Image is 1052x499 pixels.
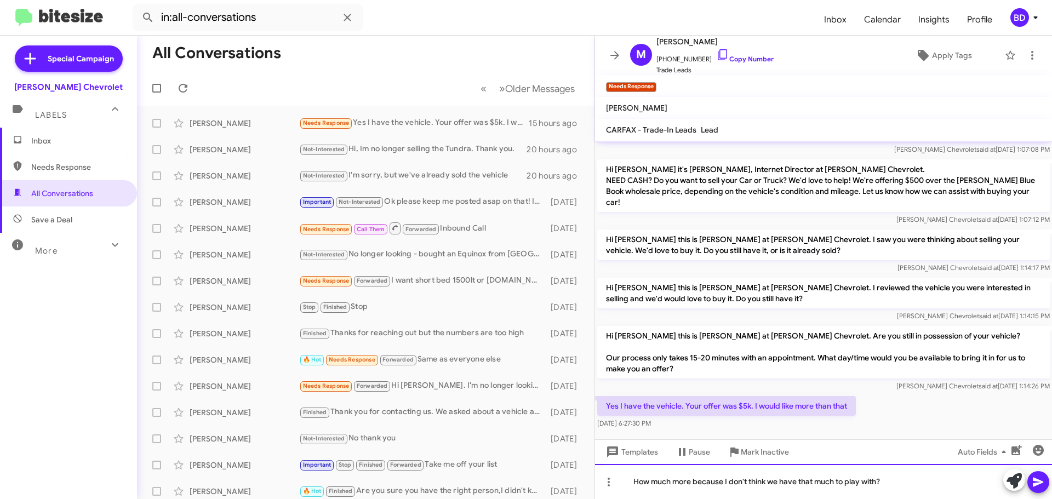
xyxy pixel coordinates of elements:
div: [DATE] [545,223,586,234]
button: Previous [474,77,493,100]
div: Inbound Call [299,221,545,235]
div: Ok please keep me posted asap on that! I do recognize an adjusted market price. All good. [299,196,545,208]
button: Pause [667,442,719,462]
button: Templates [595,442,667,462]
div: I'm sorry, but we've already sold the vehicle [299,169,527,182]
span: Stop [339,461,352,468]
span: Not-Interested [303,146,345,153]
span: Needs Response [303,382,350,389]
div: [DATE] [545,486,586,497]
span: Needs Response [303,226,350,233]
span: Special Campaign [48,53,114,64]
div: No thank you [299,432,545,445]
span: [PERSON_NAME] Chevrolet [DATE] 1:07:08 PM [894,145,1050,153]
h1: All Conversations [152,44,281,62]
span: Save a Deal [31,214,72,225]
span: Trade Leads [656,65,774,76]
div: [PERSON_NAME] [190,197,299,208]
div: Yes I have the vehicle. Your offer was $5k. I would like more than that [299,117,529,129]
p: Hi [PERSON_NAME] this is [PERSON_NAME] at [PERSON_NAME] Chevrolet. Are you still in possession of... [597,326,1050,378]
span: said at [979,382,998,390]
span: said at [976,145,996,153]
span: [PERSON_NAME] Chevrolet [DATE] 1:07:12 PM [896,215,1050,223]
div: [PERSON_NAME] [190,144,299,155]
div: Same as everyone else [299,353,545,366]
div: [DATE] [545,407,586,418]
span: Needs Response [329,356,375,363]
span: Forwarded [354,381,390,392]
span: Not-Interested [303,172,345,179]
div: Hi [PERSON_NAME]. I'm no longer looking for a Silverado 1500. However, I may be looking for a Z71... [299,380,545,392]
a: Special Campaign [15,45,123,72]
span: Important [303,198,331,205]
input: Search [133,4,363,31]
span: Mark Inactive [741,442,789,462]
span: Needs Response [303,119,350,127]
span: Apply Tags [932,45,972,65]
span: [PERSON_NAME] Chevrolet [DATE] 1:14:15 PM [897,312,1050,320]
span: CARFAX - Trade-In Leads [606,125,696,135]
div: [DATE] [545,433,586,444]
span: said at [979,312,998,320]
span: M [636,46,646,64]
span: Not-Interested [303,251,345,258]
div: 15 hours ago [529,118,586,129]
span: More [35,246,58,256]
span: Inbox [815,4,855,36]
span: 🔥 Hot [303,487,322,495]
a: Insights [910,4,958,36]
div: No longer looking - bought an Equinox from [GEOGRAPHIC_DATA] [299,248,545,261]
span: [PHONE_NUMBER] [656,48,774,65]
div: [PERSON_NAME] [190,223,299,234]
div: [DATE] [545,302,586,313]
p: Hi [PERSON_NAME] this is [PERSON_NAME] at [PERSON_NAME] Chevrolet. I saw you were thinking about ... [597,230,1050,260]
div: Thank you for contacting us. We asked about a vehicle a while back. Been taken care of . Thank you [299,406,545,418]
div: [DATE] [545,381,586,392]
div: [DATE] [545,354,586,365]
small: Needs Response [606,82,656,92]
span: Stop [303,303,316,311]
div: [PERSON_NAME] [190,302,299,313]
div: [PERSON_NAME] [190,249,299,260]
button: Apply Tags [887,45,999,65]
span: » [499,82,505,95]
p: Yes I have the vehicle. Your offer was $5k. I would like more than that [597,396,856,416]
div: [PERSON_NAME] [190,354,299,365]
div: Take me off your list [299,458,545,471]
div: 20 hours ago [527,170,586,181]
div: [PERSON_NAME] [190,381,299,392]
div: [PERSON_NAME] [190,433,299,444]
button: Mark Inactive [719,442,798,462]
span: said at [979,215,998,223]
div: Thanks for reaching out but the numbers are too high [299,327,545,340]
span: Forwarded [387,460,424,471]
span: Auto Fields [958,442,1010,462]
p: Hi [PERSON_NAME] this is [PERSON_NAME] at [PERSON_NAME] Chevrolet. I reviewed the vehicle you wer... [597,278,1050,308]
div: [PERSON_NAME] [190,276,299,286]
span: Finished [323,303,347,311]
span: Older Messages [505,83,575,95]
span: Templates [604,442,658,462]
nav: Page navigation example [474,77,581,100]
span: [PERSON_NAME] [606,103,667,113]
div: Are you sure you have the right person,I didn't know I had an appointment [299,485,545,497]
span: Calendar [855,4,910,36]
span: Not-Interested [303,435,345,442]
div: [PERSON_NAME] [190,460,299,471]
span: Forwarded [354,276,390,286]
span: Finished [329,487,353,495]
span: All Conversations [31,188,93,199]
div: How much more because I don't think we have that much to play with? [595,464,1052,499]
div: [DATE] [545,276,586,286]
span: Important [303,461,331,468]
span: Needs Response [31,162,124,173]
span: Labels [35,110,67,120]
div: 20 hours ago [527,144,586,155]
span: Forwarded [380,355,416,365]
div: [DATE] [545,328,586,339]
span: « [481,82,487,95]
span: [PERSON_NAME] Chevrolet [DATE] 1:14:17 PM [897,263,1050,272]
span: [DATE] 6:27:30 PM [597,419,651,427]
span: Inbox [31,135,124,146]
